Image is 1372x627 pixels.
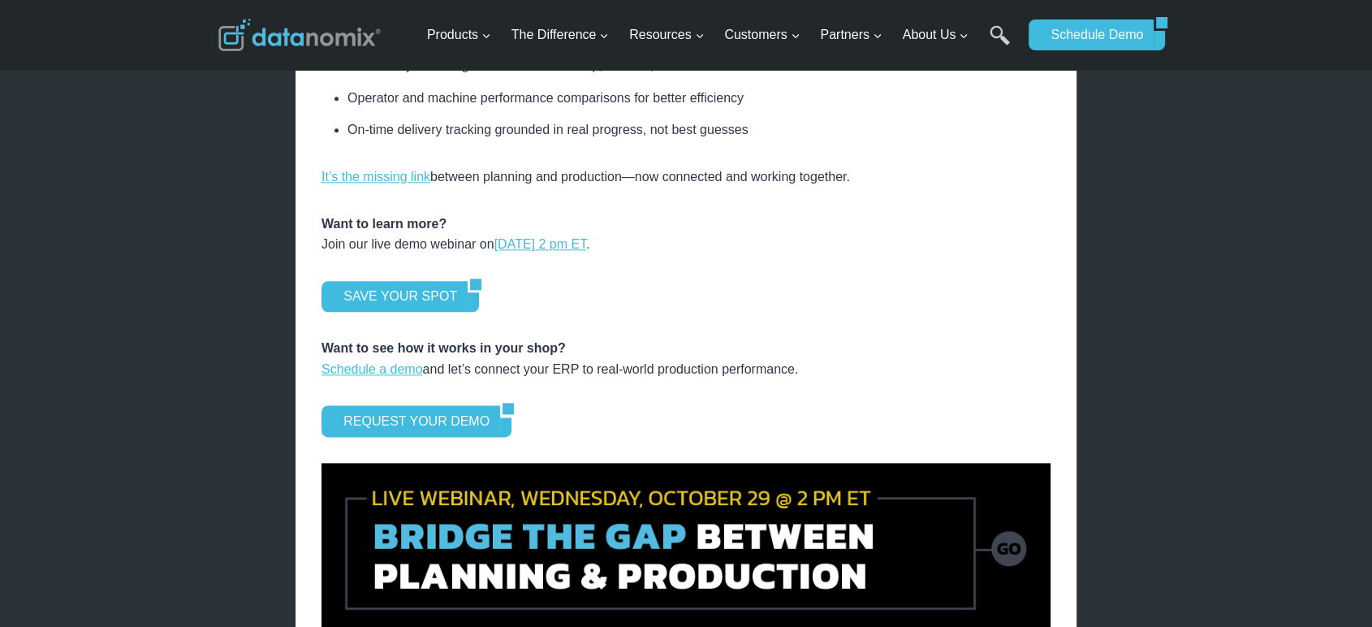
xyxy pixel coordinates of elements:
a: Schedule a demo [321,362,423,376]
li: Operator and machine performance comparisons for better efficiency [347,82,1051,115]
a: SAVE YOUR SPOT [321,281,468,312]
a: Search [990,25,1010,62]
a: REQUEST YOUR DEMO [321,405,500,436]
p: and let’s connect your ERP to real-world production performance. [321,338,1051,379]
span: Products [427,24,491,45]
a: It’s the missing link [321,170,430,184]
span: Partners [820,24,882,45]
li: On-time delivery tracking grounded in real progress, not best guesses [347,114,1051,141]
p: between planning and production—now connected and working together. [321,166,1051,188]
span: About Us [903,24,969,45]
strong: Want to learn more? [321,217,447,231]
a: [DATE] 2 pm ET [494,237,587,251]
span: Resources [629,24,704,45]
p: Join our live demo webinar on . [321,214,1051,255]
img: Datanomix [218,19,381,51]
span: The Difference [511,24,610,45]
strong: Want to see how it works in your shop? [321,341,566,355]
a: Schedule Demo [1029,19,1154,50]
span: Customers [724,24,800,45]
nav: Primary Navigation [421,9,1021,62]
